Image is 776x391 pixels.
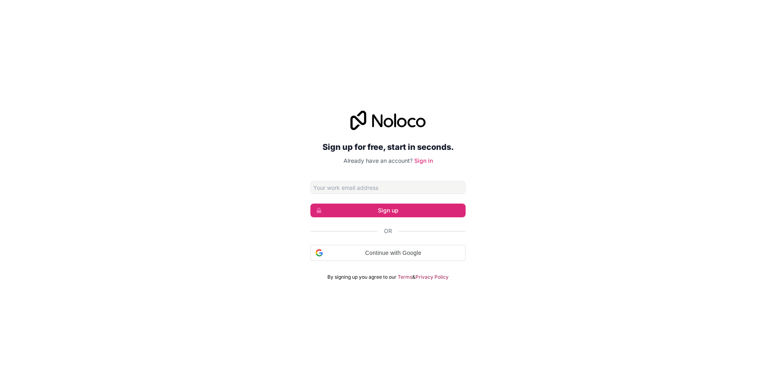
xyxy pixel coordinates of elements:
[310,140,466,154] h2: Sign up for free, start in seconds.
[327,274,396,280] span: By signing up you agree to our
[310,181,466,194] input: Email address
[414,157,433,164] a: Sign in
[326,249,460,257] span: Continue with Google
[344,157,413,164] span: Already have an account?
[384,227,392,235] span: Or
[415,274,449,280] a: Privacy Policy
[398,274,412,280] a: Terms
[310,204,466,217] button: Sign up
[310,245,466,261] div: Continue with Google
[412,274,415,280] span: &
